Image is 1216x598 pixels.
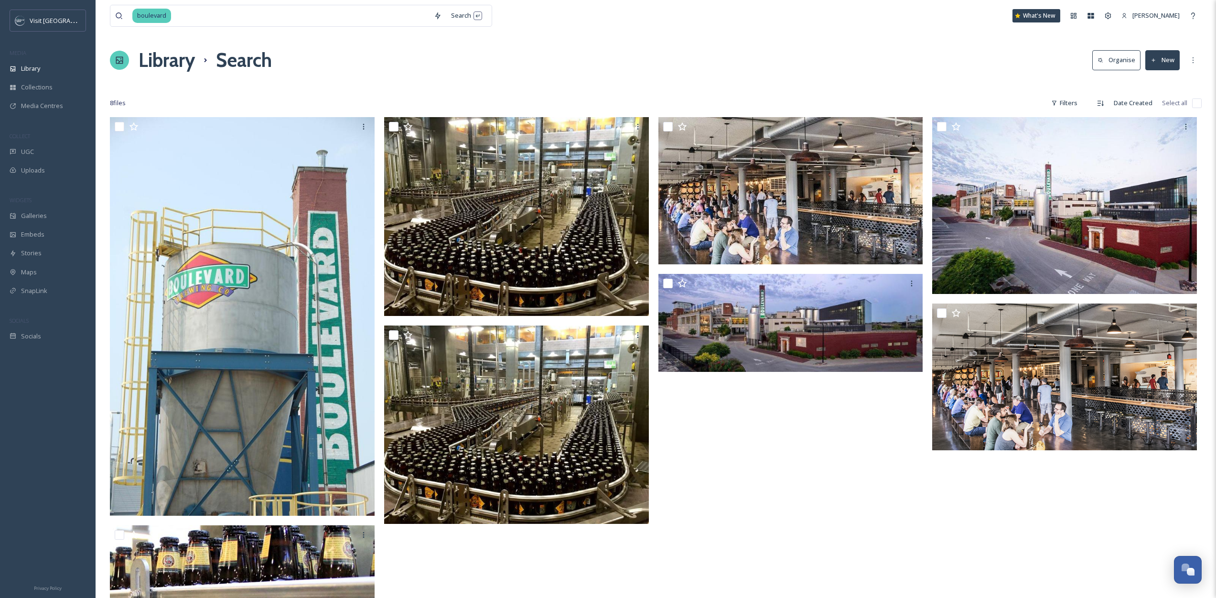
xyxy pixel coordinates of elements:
span: Media Centres [21,101,63,110]
img: 688983c2-1ee3-72af-911d-74c8034477b4.jpg [658,117,923,264]
h1: Search [216,46,272,75]
span: Galleries [21,211,47,220]
div: Date Created [1109,94,1157,112]
span: [PERSON_NAME] [1132,11,1180,20]
img: Boulevard_Bottling.jpg [384,325,649,524]
img: 99955b61-e6f5-3696-d7ec-d856c3f6cf77.jpg [932,117,1197,294]
a: Organise [1092,50,1145,70]
img: Boulevard_BeerHall.png [932,303,1197,450]
a: Privacy Policy [34,582,62,593]
span: Privacy Policy [34,585,62,591]
span: Embeds [21,230,44,239]
span: SOCIALS [10,317,29,324]
img: b48ef180-2656-12f0-e300-bb72e12790b4.jpg [110,117,375,515]
span: SnapLink [21,286,47,295]
span: Stories [21,249,42,258]
span: Visit [GEOGRAPHIC_DATA] [30,16,104,25]
img: Boulevard_exterior.jpg [658,274,923,372]
span: Collections [21,83,53,92]
span: Maps [21,268,37,277]
span: 8 file s [110,98,126,108]
img: e459ad89-aae6-09d0-f2da-ea53694ae734.jpg [384,117,649,316]
span: boulevard [132,9,171,22]
span: UGC [21,147,34,156]
span: Socials [21,332,41,341]
span: COLLECT [10,132,30,140]
div: Search [446,6,487,25]
button: Organise [1092,50,1141,70]
div: Filters [1046,94,1082,112]
a: Library [139,46,195,75]
span: Select all [1162,98,1187,108]
span: Library [21,64,40,73]
button: Open Chat [1174,556,1202,584]
span: Uploads [21,166,45,175]
a: What's New [1012,9,1060,22]
span: WIDGETS [10,196,32,204]
button: New [1145,50,1180,70]
span: MEDIA [10,49,26,56]
img: c3es6xdrejuflcaqpovn.png [15,16,25,25]
a: [PERSON_NAME] [1117,6,1184,25]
